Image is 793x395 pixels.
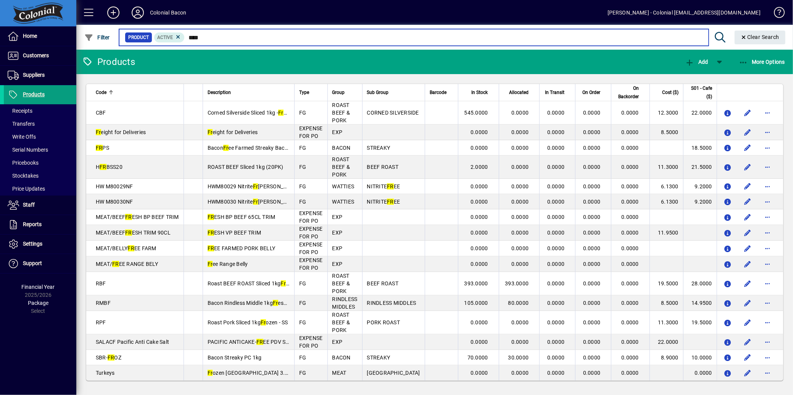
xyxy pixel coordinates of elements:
span: 0.0000 [511,145,529,151]
span: 0.0000 [511,230,529,236]
div: [PERSON_NAME] - Colonial [EMAIL_ADDRESS][DOMAIN_NAME] [608,6,761,19]
td: 19.5000 [650,272,683,295]
span: 393.0000 [505,280,529,287]
span: ROAST BEEF & PORK [332,102,350,123]
em: FR [256,339,263,345]
span: FG [299,164,306,170]
span: 0.0000 [621,261,639,267]
span: SALACF Pacific Anti Cake Salt [96,339,169,345]
td: 0.0000 [683,365,717,380]
div: Code [96,88,179,97]
span: FG [299,183,306,189]
em: Fr [96,129,101,135]
td: 19.5000 [683,311,717,334]
span: 0.0000 [511,339,529,345]
span: 0.0000 [583,261,601,267]
em: FR [108,355,114,361]
div: Type [299,88,323,97]
span: On Order [582,88,600,97]
span: WATTIES [332,183,355,189]
span: Turkeys [96,370,115,376]
button: Edit [741,180,754,193]
span: 0.0000 [621,145,639,151]
span: 0.0000 [547,280,565,287]
span: eight for Deliveries [96,129,146,135]
span: 0.0000 [621,164,639,170]
span: H BSS20 [96,164,122,170]
span: ESH BP BEEF 65CL TRIM [208,214,276,220]
span: 393.0000 [464,280,488,287]
span: 0.0000 [511,261,529,267]
span: RBF [96,280,106,287]
span: 105.0000 [464,300,488,306]
em: Fr [223,145,229,151]
span: Home [23,33,37,39]
span: FG [299,199,306,205]
span: Bacon Rindless Middle 1kg esh Pack (Gas Flushed) - 1kg [208,300,349,306]
span: Bacon ee Farmed Streaky Bacon 1kg [208,145,301,151]
span: 2.0000 [471,164,488,170]
a: Reports [4,215,76,234]
span: ROAST BEEF Sliced 1kg (20PK) [208,164,284,170]
span: 0.0000 [583,129,601,135]
span: Active [157,35,173,40]
button: More options [761,316,774,329]
span: FG [299,355,306,361]
span: Support [23,260,42,266]
span: 0.0000 [583,110,601,116]
a: Customers [4,46,76,65]
span: 0.0000 [547,214,565,220]
span: Roast Pork Sliced 1kg ozen - SS [208,319,288,325]
span: BACON [332,145,351,151]
span: ozen [GEOGRAPHIC_DATA] 3.75kg [208,370,297,376]
span: EXP [332,230,343,236]
button: Clear [735,31,786,44]
span: Transfers [8,121,35,127]
span: EXPENSE FOR PO [299,210,323,224]
span: 70.0000 [467,355,488,361]
button: Edit [741,258,754,270]
button: More options [761,242,774,254]
a: Stocktakes [4,169,76,182]
button: Edit [741,316,754,329]
em: Fr [278,110,284,116]
span: PS [96,145,109,151]
span: 0.0000 [621,129,639,135]
span: 0.0000 [547,300,565,306]
span: 0.0000 [471,245,488,251]
span: 0.0000 [547,355,565,361]
div: Description [208,88,290,97]
td: 18.5000 [683,140,717,155]
span: MEAT/ EE RANGE BELY [96,261,158,267]
span: 0.0000 [547,164,565,170]
button: Edit [741,211,754,223]
button: Edit [741,277,754,290]
span: 80.0000 [508,300,529,306]
span: Reports [23,221,42,227]
button: Edit [741,107,754,119]
span: 0.0000 [583,319,601,325]
span: 0.0000 [621,339,639,345]
span: 545.0000 [464,110,488,116]
button: More options [761,227,774,239]
span: RPF [96,319,106,325]
td: 8.9000 [650,350,683,365]
span: EXP [332,129,343,135]
span: ROAST BEEF & PORK [332,273,350,294]
span: 0.0000 [511,319,529,325]
div: Sub Group [367,88,420,97]
span: FG [299,280,306,287]
span: 0.0000 [511,110,529,116]
span: Corned Silverside Sliced 1kg - ozen - SS [208,110,306,116]
em: Fr [208,370,213,376]
span: EXP [332,245,343,251]
a: Price Updates [4,182,76,195]
span: 0.0000 [583,164,601,170]
em: Fr [261,319,266,325]
span: EXPENSE FOR PO [299,257,323,271]
span: Bacon Streaky PC 1kg [208,355,262,361]
td: 11.9500 [650,225,683,241]
em: FR [128,245,135,251]
em: Fr [253,199,258,205]
span: 0.0000 [471,145,488,151]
